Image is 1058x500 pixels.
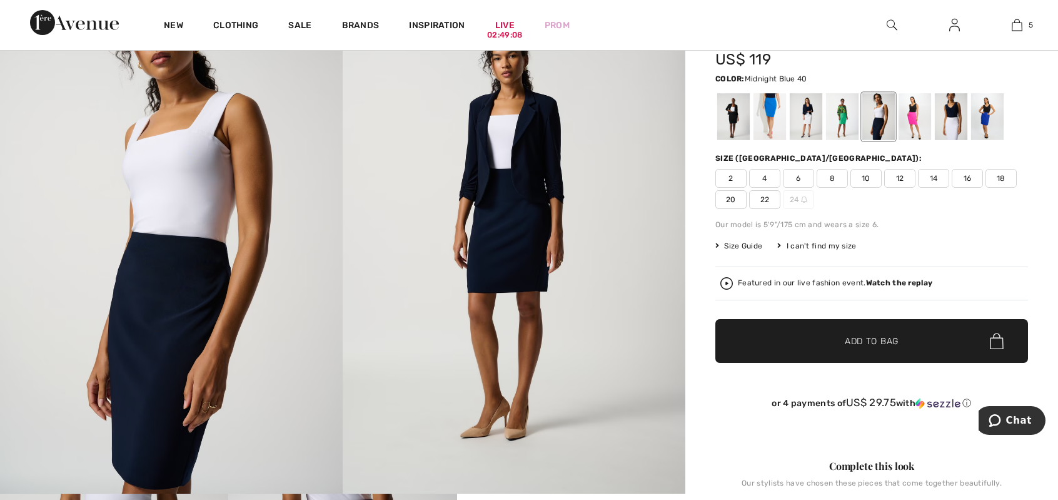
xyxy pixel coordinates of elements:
div: Featured in our live fashion event. [738,279,932,287]
span: 10 [850,169,882,188]
span: 5 [1029,19,1033,31]
div: Black [717,93,750,140]
a: Brands [342,20,380,33]
a: Sign In [939,18,970,33]
iframe: Opens a widget where you can chat to one of our agents [979,406,1045,437]
div: ROYAL SAPPHIRE163 [971,93,1004,140]
div: Complete this look [715,459,1028,474]
button: Add to Bag [715,319,1028,363]
img: 1ère Avenue [30,10,119,35]
span: 18 [985,169,1017,188]
div: Island green [826,93,859,140]
a: Prom [545,19,570,32]
span: 8 [817,169,848,188]
a: 5 [986,18,1047,33]
span: 22 [749,190,780,209]
span: Color: [715,74,745,83]
img: search the website [887,18,897,33]
div: Vanilla [790,93,822,140]
div: Oasis [753,93,786,140]
span: 24 [783,190,814,209]
span: Add to Bag [845,335,899,348]
span: US$ 29.75 [846,396,896,409]
span: 4 [749,169,780,188]
img: Bag.svg [990,333,1004,349]
span: Inspiration [409,20,465,33]
div: I can't find my size [777,240,856,252]
div: Ultra pink [899,93,931,140]
a: Live02:49:08 [495,19,515,32]
span: 16 [952,169,983,188]
span: 6 [783,169,814,188]
span: 2 [715,169,747,188]
div: Size ([GEOGRAPHIC_DATA]/[GEOGRAPHIC_DATA]): [715,153,924,164]
span: Size Guide [715,240,762,252]
span: US$ 119 [715,51,771,68]
span: Midnight Blue 40 [745,74,807,83]
div: Our stylists have chosen these pieces that come together beautifully. [715,479,1028,497]
img: My Bag [1012,18,1022,33]
span: 14 [918,169,949,188]
a: Sale [288,20,311,33]
div: 02:49:08 [487,29,522,41]
div: or 4 payments of with [715,397,1028,409]
div: or 4 payments ofUS$ 29.75withSezzle Click to learn more about Sezzle [715,397,1028,414]
img: ring-m.svg [801,196,807,203]
span: 20 [715,190,747,209]
img: My Info [949,18,960,33]
div: Our model is 5'9"/175 cm and wears a size 6. [715,219,1028,230]
img: Watch the replay [720,277,733,290]
strong: Watch the replay [866,278,933,287]
div: Midnight Blue 40 [862,93,895,140]
span: 12 [884,169,915,188]
a: Clothing [213,20,258,33]
img: Sezzle [915,398,960,409]
div: White [935,93,967,140]
a: New [164,20,183,33]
